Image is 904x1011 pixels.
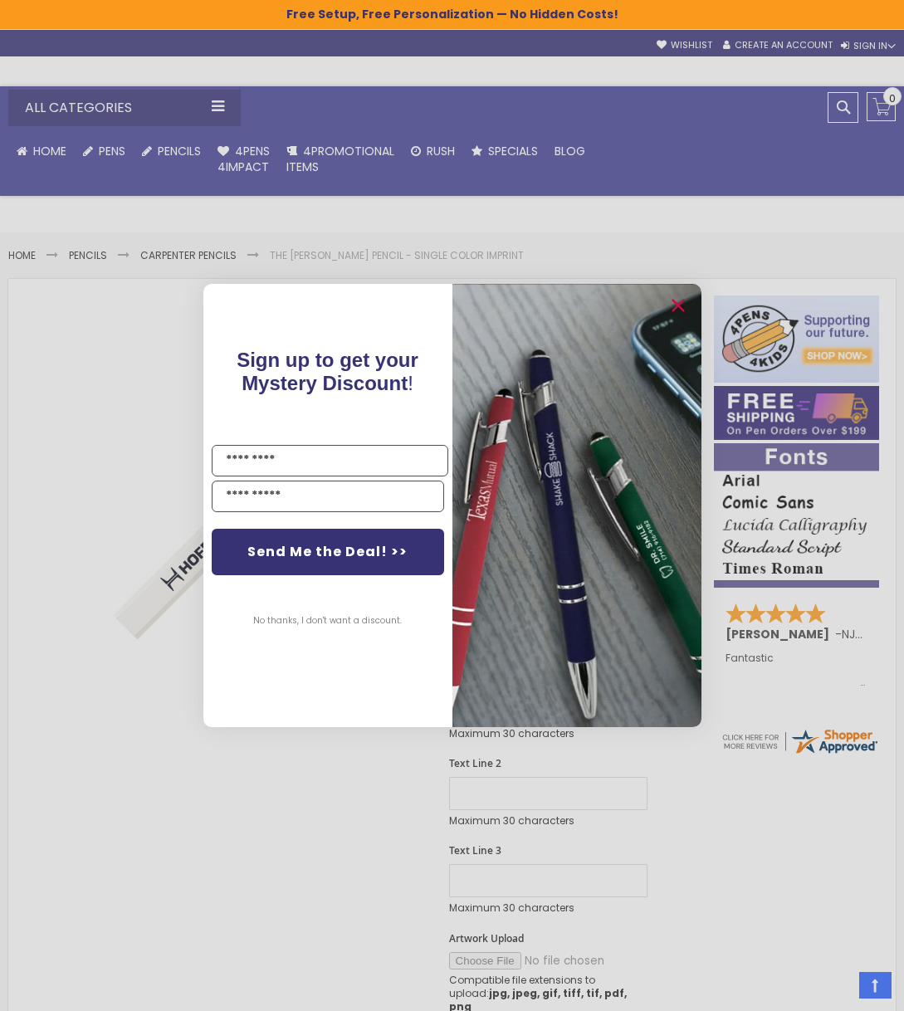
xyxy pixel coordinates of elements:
[245,600,410,642] button: No thanks, I don't want a discount.
[212,529,444,575] button: Send Me the Deal! >>
[237,349,418,394] span: Sign up to get your Mystery Discount
[665,292,691,319] button: Close dialog
[237,349,418,394] span: !
[452,284,701,726] img: pop-up-image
